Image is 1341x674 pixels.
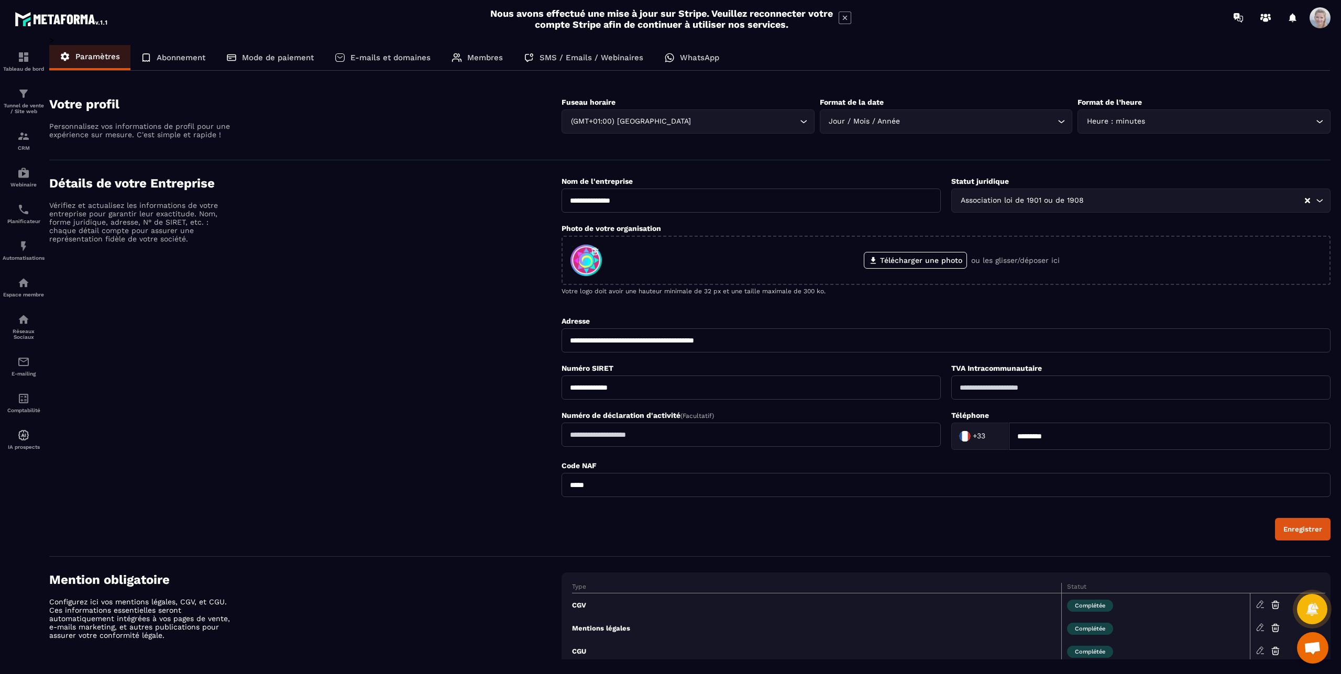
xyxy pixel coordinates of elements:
span: Complétée [1067,600,1113,612]
img: scheduler [17,203,30,216]
input: Search for option [1147,116,1313,127]
td: Mentions légales [572,616,1061,639]
label: Télécharger une photo [864,252,967,269]
img: automations [17,429,30,441]
span: (Facultatif) [680,412,714,419]
p: Espace membre [3,292,45,297]
p: Personnalisez vos informations de profil pour une expérience sur mesure. C'est simple et rapide ! [49,122,233,139]
p: Planificateur [3,218,45,224]
label: Format de l’heure [1078,98,1142,106]
p: Automatisations [3,255,45,261]
img: social-network [17,313,30,326]
a: social-networksocial-networkRéseaux Sociaux [3,305,45,348]
p: Abonnement [157,53,205,62]
p: CRM [3,145,45,151]
p: Vérifiez et actualisez les informations de votre entreprise pour garantir leur exactitude. Nom, f... [49,201,233,243]
label: Code NAF [562,461,597,470]
div: Search for option [1078,109,1331,134]
label: Numéro SIRET [562,364,613,372]
div: Search for option [951,423,1009,450]
p: E-mails et domaines [350,53,431,62]
label: TVA Intracommunautaire [951,364,1042,372]
p: Tunnel de vente / Site web [3,103,45,114]
span: Complétée [1067,646,1113,658]
td: CGU [572,639,1061,662]
a: emailemailE-mailing [3,348,45,384]
div: Search for option [820,109,1073,134]
img: formation [17,51,30,63]
h4: Mention obligatoire [49,572,562,587]
img: formation [17,130,30,142]
div: Search for option [562,109,815,134]
a: automationsautomationsEspace membre [3,269,45,305]
img: automations [17,240,30,252]
img: email [17,356,30,368]
label: Téléphone [951,411,989,419]
input: Search for option [903,116,1056,127]
h4: Détails de votre Entreprise [49,176,562,191]
span: Heure : minutes [1084,116,1147,127]
a: formationformationCRM [3,122,45,159]
span: Jour / Mois / Année [827,116,903,127]
label: Adresse [562,317,590,325]
p: SMS / Emails / Webinaires [540,53,643,62]
p: Configurez ici vos mentions légales, CGV, et CGU. Ces informations essentielles seront automatiqu... [49,598,233,639]
p: Webinaire [3,182,45,187]
p: Membres [467,53,503,62]
img: automations [17,277,30,289]
input: Search for option [693,116,797,127]
label: Nom de l'entreprise [562,177,633,185]
label: Fuseau horaire [562,98,615,106]
a: schedulerschedulerPlanificateur [3,195,45,232]
p: ou les glisser/déposer ici [971,256,1060,264]
img: Country Flag [954,426,975,447]
button: Clear Selected [1305,197,1310,205]
h2: Nous avons effectué une mise à jour sur Stripe. Veuillez reconnecter votre compte Stripe afin de ... [490,8,833,30]
span: Association loi de 1901 ou de 1908 [958,195,1086,206]
a: automationsautomationsAutomatisations [3,232,45,269]
img: automations [17,167,30,179]
th: Type [572,583,1061,593]
p: Paramètres [75,52,120,61]
p: E-mailing [3,371,45,377]
label: Statut juridique [951,177,1009,185]
div: Enregistrer [1283,525,1322,533]
label: Format de la date [820,98,884,106]
div: Search for option [951,189,1331,213]
th: Statut [1062,583,1250,593]
p: Mode de paiement [242,53,314,62]
p: Tableau de bord [3,66,45,72]
span: (GMT+01:00) [GEOGRAPHIC_DATA] [568,116,693,127]
h4: Votre profil [49,97,562,112]
p: WhatsApp [680,53,719,62]
a: formationformationTableau de bord [3,43,45,80]
span: Complétée [1067,623,1113,635]
a: automationsautomationsWebinaire [3,159,45,195]
td: CGV [572,593,1061,617]
label: Photo de votre organisation [562,224,661,233]
button: Enregistrer [1275,518,1331,540]
img: accountant [17,392,30,405]
p: Comptabilité [3,407,45,413]
a: accountantaccountantComptabilité [3,384,45,421]
label: Numéro de déclaration d'activité [562,411,714,419]
p: Réseaux Sociaux [3,328,45,340]
span: +33 [973,431,985,441]
p: IA prospects [3,444,45,450]
a: Ouvrir le chat [1297,632,1328,664]
img: formation [17,87,30,100]
input: Search for option [987,428,998,444]
a: formationformationTunnel de vente / Site web [3,80,45,122]
input: Search for option [1086,195,1304,206]
img: logo [15,9,109,28]
p: Votre logo doit avoir une hauteur minimale de 32 px et une taille maximale de 300 ko. [562,288,1331,295]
